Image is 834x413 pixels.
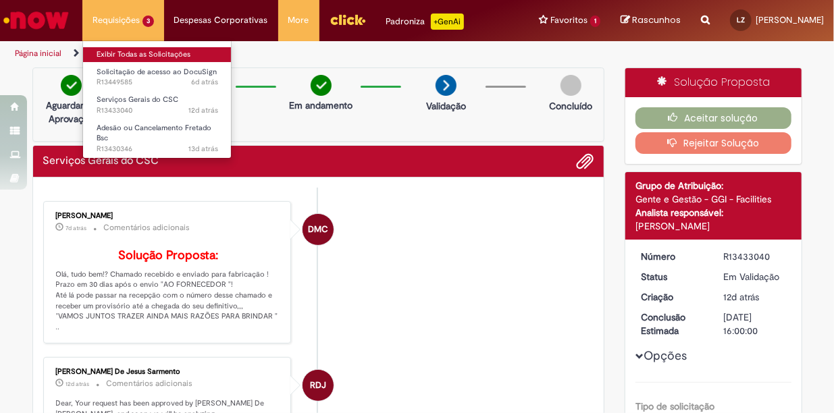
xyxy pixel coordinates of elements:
[97,144,218,155] span: R13430346
[635,192,791,206] div: Gente e Gestão - GGI - Facilities
[38,99,104,126] p: Aguardando Aprovação
[724,310,787,337] div: [DATE] 16:00:00
[107,378,193,389] small: Comentários adicionais
[1,7,71,34] img: ServiceNow
[550,13,588,27] span: Favoritos
[756,14,824,26] span: [PERSON_NAME]
[188,144,218,154] time: 19/08/2025 18:16:38
[66,380,90,388] span: 12d atrás
[724,291,760,303] time: 20/08/2025 15:22:37
[549,99,592,113] p: Concluído
[56,249,281,333] p: Olá, tudo bem!? Chamado recebido e enviado para fabricação ! Prazo em 30 dias após o envio "AO FO...
[97,77,218,88] span: R13449585
[737,16,745,24] span: LZ
[188,144,218,154] span: 13d atrás
[631,250,714,263] dt: Número
[66,224,87,232] time: 25/08/2025 17:39:44
[83,65,232,90] a: Aberto R13449585 : Solicitação de acesso ao DocuSign
[635,107,791,129] button: Aceitar solução
[118,248,218,263] b: Solução Proposta:
[289,99,353,112] p: Em andamento
[625,68,802,97] div: Solução Proposta
[631,310,714,337] dt: Conclusão Estimada
[83,47,232,62] a: Exibir Todas as Solicitações
[61,75,82,96] img: check-circle-green.png
[82,40,232,159] ul: Requisições
[66,380,90,388] time: 20/08/2025 18:22:40
[436,75,457,96] img: arrow-next.png
[635,219,791,233] div: [PERSON_NAME]
[104,222,190,233] small: Comentários adicionais
[635,400,714,412] b: Tipo de solicitação
[561,75,581,96] img: img-circle-grey.png
[83,121,232,150] a: Aberto R13430346 : Adesão ou Cancelamento Fretado Bsc
[174,13,268,27] span: Despesas Corporativas
[310,369,326,402] span: RDJ
[66,224,87,232] span: 7d atrás
[724,290,787,304] div: 20/08/2025 15:22:37
[724,291,760,303] span: 12d atrás
[56,368,281,376] div: [PERSON_NAME] De Jesus Sarmento
[576,153,594,170] button: Adicionar anexos
[97,94,178,105] span: Serviços Gerais do CSC
[621,14,681,27] a: Rascunhos
[93,13,140,27] span: Requisições
[635,179,791,192] div: Grupo de Atribuição:
[632,13,681,26] span: Rascunhos
[188,105,218,115] span: 12d atrás
[188,105,218,115] time: 20/08/2025 15:22:38
[635,206,791,219] div: Analista responsável:
[10,41,546,66] ul: Trilhas de página
[191,77,218,87] span: 6d atrás
[426,99,466,113] p: Validação
[724,250,787,263] div: R13433040
[97,105,218,116] span: R13433040
[724,270,787,283] div: Em Validação
[303,214,334,245] div: Danielle Martins Caetano
[56,212,281,220] div: [PERSON_NAME]
[631,290,714,304] dt: Criação
[635,132,791,154] button: Rejeitar Solução
[303,370,334,401] div: Robson De Jesus Sarmento
[311,75,332,96] img: check-circle-green.png
[288,13,309,27] span: More
[308,213,328,246] span: DMC
[142,16,154,27] span: 3
[631,270,714,283] dt: Status
[83,92,232,117] a: Aberto R13433040 : Serviços Gerais do CSC
[330,9,366,30] img: click_logo_yellow_360x200.png
[43,155,159,167] h2: Serviços Gerais do CSC Histórico de tíquete
[590,16,600,27] span: 1
[15,48,61,59] a: Página inicial
[97,67,217,77] span: Solicitação de acesso ao DocuSign
[386,13,464,30] div: Padroniza
[431,13,464,30] p: +GenAi
[97,123,211,144] span: Adesão ou Cancelamento Fretado Bsc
